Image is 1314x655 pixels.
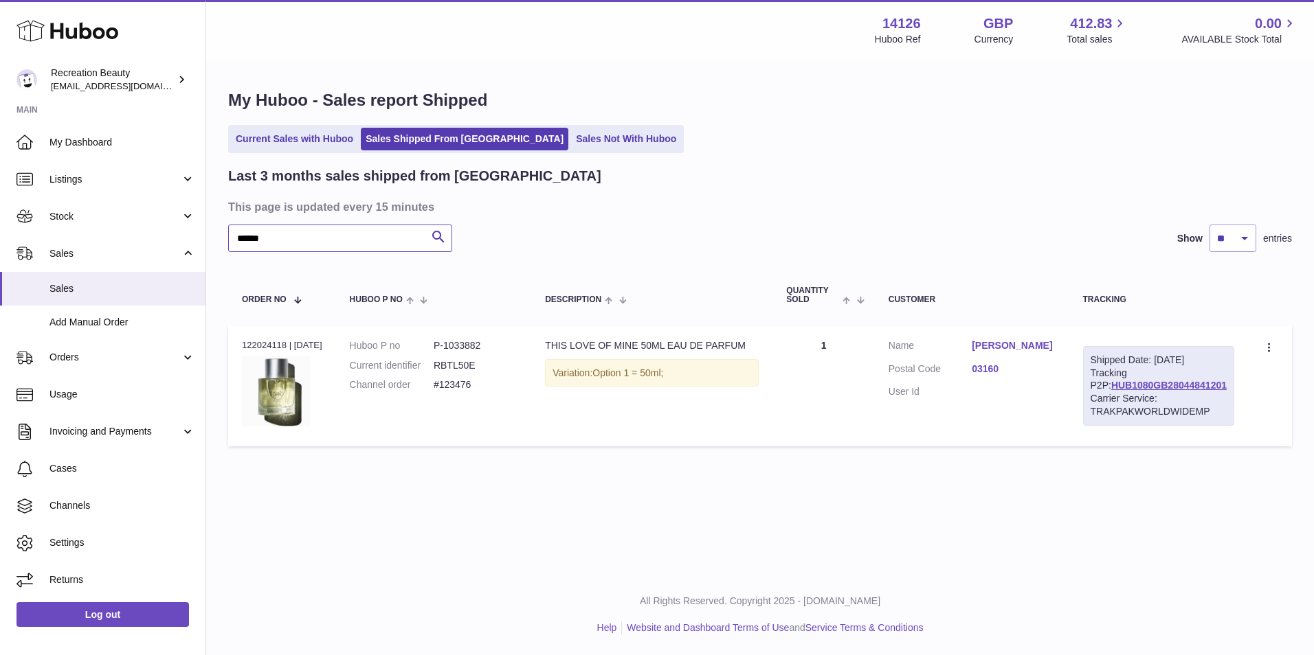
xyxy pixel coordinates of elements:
a: Service Terms & Conditions [805,622,924,633]
span: Add Manual Order [49,316,195,329]
dt: Postal Code [889,363,972,379]
a: 0.00 AVAILABLE Stock Total [1181,14,1298,46]
span: AVAILABLE Stock Total [1181,33,1298,46]
span: Sales [49,247,181,260]
h2: Last 3 months sales shipped from [GEOGRAPHIC_DATA] [228,167,601,185]
dt: Current identifier [350,359,434,372]
span: Returns [49,573,195,586]
div: Shipped Date: [DATE] [1091,354,1227,367]
div: Tracking P2P: [1083,346,1234,426]
a: [PERSON_NAME] [972,339,1055,352]
a: Help [597,622,617,633]
a: Log out [16,602,189,627]
dd: P-1033882 [434,339,517,352]
span: Description [545,295,601,304]
div: Customer [889,295,1056,304]
span: Option 1 = 50ml; [592,367,663,378]
span: 0.00 [1255,14,1282,33]
div: THIS LOVE OF MINE 50ML EAU DE PARFUM [545,339,759,352]
span: 412.83 [1070,14,1112,33]
a: 412.83 Total sales [1067,14,1128,46]
span: Sales [49,282,195,295]
span: Settings [49,536,195,549]
span: [EMAIL_ADDRESS][DOMAIN_NAME] [51,80,202,91]
a: Website and Dashboard Terms of Use [627,622,789,633]
li: and [622,621,923,634]
span: entries [1263,232,1292,245]
span: My Dashboard [49,136,195,149]
dt: Name [889,339,972,356]
div: Recreation Beauty [51,67,175,93]
a: Current Sales with Huboo [231,128,358,150]
p: All Rights Reserved. Copyright 2025 - [DOMAIN_NAME] [217,595,1303,608]
span: Quantity Sold [786,286,839,304]
span: Channels [49,499,195,512]
a: 03160 [972,363,1055,376]
td: 1 [772,325,874,446]
span: Total sales [1067,33,1128,46]
span: Order No [242,295,287,304]
h3: This page is updated every 15 minutes [228,199,1289,214]
span: Cases [49,462,195,475]
dd: RBTL50E [434,359,517,372]
strong: 14126 [882,14,921,33]
div: Huboo Ref [875,33,921,46]
dt: Channel order [350,378,434,391]
div: Tracking [1083,295,1234,304]
div: Carrier Service: TRAKPAKWORLDWIDEMP [1091,392,1227,418]
span: Usage [49,388,195,401]
dt: Huboo P no [350,339,434,352]
a: Sales Shipped From [GEOGRAPHIC_DATA] [361,128,568,150]
span: Stock [49,210,181,223]
span: Orders [49,351,181,364]
span: Huboo P no [350,295,403,304]
div: Currency [975,33,1014,46]
img: Thisloveofmine50mledp.jpg [242,356,311,426]
strong: GBP [983,14,1013,33]
a: HUB1080GB28044841201 [1111,380,1227,391]
div: Variation: [545,359,759,387]
span: Invoicing and Payments [49,425,181,438]
dt: User Id [889,385,972,398]
a: Sales Not With Huboo [571,128,681,150]
dd: #123476 [434,378,517,391]
div: 122024118 | [DATE] [242,339,322,352]
h1: My Huboo - Sales report Shipped [228,89,1292,111]
img: customercare@recreationbeauty.com [16,69,37,90]
span: Listings [49,173,181,186]
label: Show [1177,232,1203,245]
